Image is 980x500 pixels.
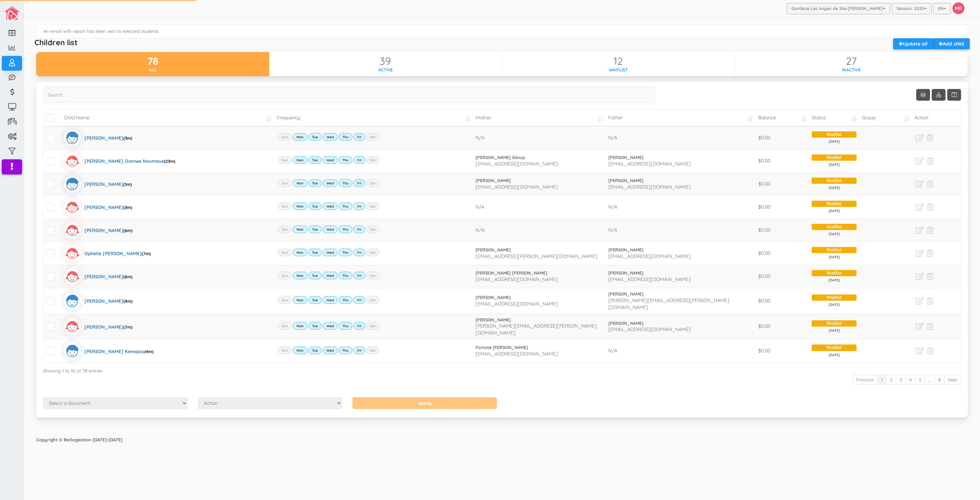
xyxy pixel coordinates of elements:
[36,24,968,38] div: An email with report has been sent to selected students.
[473,219,606,242] td: N/A
[269,56,502,67] div: 39
[278,249,292,256] label: Sun
[323,202,338,210] label: Wed
[293,226,307,233] label: Mon
[352,397,497,409] input: Apply
[906,375,916,385] a: 4
[476,253,597,259] span: [EMAIL_ADDRESS][PERSON_NAME][DOMAIN_NAME]
[278,133,292,141] label: Sun
[608,291,753,297] a: [PERSON_NAME]
[36,56,269,67] div: 78
[64,199,132,216] a: [PERSON_NAME](3m)
[308,272,322,279] label: Tue
[735,67,968,73] div: Inactive
[84,222,132,239] div: [PERSON_NAME]
[339,322,352,330] label: Thu
[278,322,292,330] label: Sun
[608,270,753,276] a: [PERSON_NAME]
[915,375,925,385] a: 5
[274,110,473,126] td: Frequency: activate to sort column ascending
[64,222,81,239] img: girlicon.svg
[278,347,292,354] label: Sun
[84,176,132,193] div: [PERSON_NAME]
[812,162,857,167] span: [DATE]
[278,226,292,233] label: Sun
[852,375,878,385] a: Previous
[366,226,379,233] label: Sat
[608,154,753,161] a: [PERSON_NAME]
[293,296,307,304] label: Mon
[473,110,606,126] td: Mother: activate to sort column ascending
[293,272,307,279] label: Mon
[339,133,352,141] label: Thu
[142,251,151,256] span: (7m)
[323,179,338,187] label: Wed
[896,375,906,385] a: 3
[812,320,857,327] span: Waitlist
[912,110,961,126] td: Action
[64,342,153,360] a: [PERSON_NAME] Kemajou(4m)
[606,219,756,242] td: N/A
[476,154,603,161] a: [PERSON_NAME] Sduop
[809,110,860,126] td: Status: activate to sort column ascending
[756,196,809,219] td: $0.00
[339,202,352,210] label: Thu
[812,178,857,184] span: Waitlist
[308,133,322,141] label: Tue
[756,219,809,242] td: $0.00
[608,184,691,190] span: [EMAIL_ADDRESS][DOMAIN_NAME]
[308,296,322,304] label: Tue
[308,226,322,233] label: Tue
[36,67,269,73] div: All
[476,294,603,301] a: [PERSON_NAME]
[323,296,338,304] label: Wed
[366,322,379,330] label: Sat
[293,249,307,256] label: Mon
[64,199,81,216] img: girlicon.svg
[293,202,307,210] label: Mon
[476,184,558,190] span: [EMAIL_ADDRESS][DOMAIN_NAME]
[812,139,857,144] span: [DATE]
[812,353,857,358] span: [DATE]
[323,272,338,279] label: Wed
[64,318,81,335] img: girlicon.svg
[476,178,603,184] a: [PERSON_NAME]
[756,172,809,196] td: $0.00
[339,156,352,164] label: Thu
[293,133,307,141] label: Mon
[859,110,912,126] td: Group: activate to sort column ascending
[308,156,322,164] label: Tue
[353,296,365,304] label: Fri
[293,347,307,354] label: Mon
[476,247,603,253] a: [PERSON_NAME]
[476,161,558,167] span: [EMAIL_ADDRESS][DOMAIN_NAME]
[606,339,756,362] td: N/A
[933,38,970,49] a: Add child
[812,209,857,213] span: [DATE]
[353,133,365,141] label: Fri
[323,322,338,330] label: Wed
[64,292,132,310] a: [PERSON_NAME](9m)
[925,375,935,385] a: …
[339,226,352,233] label: Thu
[123,228,132,233] span: (6m)
[84,342,153,360] div: [PERSON_NAME] Kemajou
[308,202,322,210] label: Tue
[123,182,132,187] span: (1m)
[278,296,292,304] label: Sun
[812,344,857,351] span: Waitlist
[84,129,132,147] div: [PERSON_NAME]
[34,38,78,47] h5: Children list
[934,375,944,385] a: 8
[323,133,338,141] label: Wed
[606,126,756,149] td: N/A
[353,202,365,210] label: Fri
[812,328,857,333] span: [DATE]
[123,324,132,330] span: (7m)
[756,110,809,126] td: Balance: activate to sort column ascending
[339,249,352,256] label: Thu
[812,270,857,277] span: Waitlist
[608,178,753,184] a: [PERSON_NAME]
[812,247,857,253] span: Waitlist
[366,249,379,256] label: Sat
